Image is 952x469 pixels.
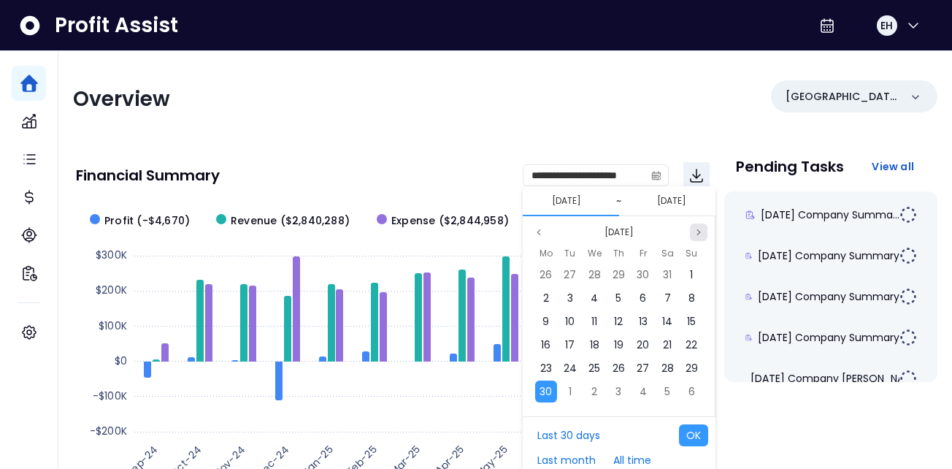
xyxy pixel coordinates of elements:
[542,314,549,329] span: 9
[607,310,631,333] div: 12 Sep 2024
[541,338,550,352] span: 16
[540,245,553,262] span: Mo
[607,333,631,356] div: 19 Sep 2024
[651,192,692,210] button: Select end date
[599,224,640,241] button: Select month
[664,384,670,399] span: 5
[76,168,220,183] p: Financial Summary
[616,194,621,208] span: ~
[565,338,575,352] span: 17
[607,356,631,380] div: 26 Sep 2024
[607,286,631,310] div: 05 Sep 2024
[680,244,704,263] div: Sunday
[530,224,548,241] button: Previous month
[534,263,558,286] div: 26 Aug 2024
[540,267,552,282] span: 26
[540,361,552,375] span: 23
[558,244,582,263] div: Tuesday
[655,356,679,380] div: 28 Sep 2024
[640,245,647,262] span: Fr
[613,245,624,262] span: Th
[614,314,623,329] span: 12
[391,213,509,229] span: Expense ($2,844,958)
[640,291,646,305] span: 6
[899,288,917,305] img: Not yet Started
[680,286,704,310] div: 08 Sep 2024
[631,263,655,286] div: 30 Aug 2024
[664,291,671,305] span: 7
[655,244,679,263] div: Saturday
[558,333,582,356] div: 17 Sep 2024
[690,267,693,282] span: 1
[640,384,647,399] span: 4
[637,361,649,375] span: 27
[588,245,602,262] span: We
[680,333,704,356] div: 22 Sep 2024
[683,162,710,188] button: Download
[655,310,679,333] div: 14 Sep 2024
[583,286,607,310] div: 04 Sep 2024
[588,361,600,375] span: 25
[558,263,582,286] div: 27 Aug 2024
[661,361,674,375] span: 28
[104,213,190,229] span: Profit (-$4,670)
[73,85,170,113] span: Overview
[637,338,649,352] span: 20
[663,267,672,282] span: 31
[591,291,598,305] span: 4
[899,370,917,387] img: Not yet Started
[761,207,899,222] span: [DATE] Company Summa...
[686,245,697,262] span: Su
[661,245,674,262] span: Sa
[686,338,697,352] span: 22
[680,356,704,380] div: 29 Sep 2024
[751,371,929,386] span: [DATE] Company [PERSON_NAME]...
[686,361,698,375] span: 29
[613,267,625,282] span: 29
[564,245,575,262] span: Tu
[688,291,695,305] span: 8
[567,291,573,305] span: 3
[530,424,607,446] button: Last 30 days
[543,291,549,305] span: 2
[591,314,597,329] span: 11
[680,310,704,333] div: 15 Sep 2024
[534,310,558,333] div: 09 Sep 2024
[583,333,607,356] div: 18 Sep 2024
[583,263,607,286] div: 28 Aug 2024
[534,244,704,403] div: Sep 2024
[614,338,623,352] span: 19
[631,380,655,403] div: 04 Oct 2024
[899,206,917,224] img: Not yet Started
[115,354,127,368] text: $0
[680,380,704,403] div: 06 Oct 2024
[786,89,899,104] p: [GEOGRAPHIC_DATA]
[583,380,607,403] div: 02 Oct 2024
[694,228,703,237] svg: page next
[679,424,708,446] button: OK
[569,384,572,399] span: 1
[588,267,601,282] span: 28
[631,356,655,380] div: 27 Sep 2024
[564,267,576,282] span: 27
[565,314,575,329] span: 10
[651,170,661,180] svg: calendar
[631,333,655,356] div: 20 Sep 2024
[591,384,597,399] span: 2
[231,213,350,229] span: Revenue ($2,840,288)
[613,361,625,375] span: 26
[662,314,672,329] span: 14
[631,310,655,333] div: 13 Sep 2024
[758,248,899,263] span: [DATE] Company Summary
[655,380,679,403] div: 05 Oct 2024
[583,244,607,263] div: Wednesday
[564,361,577,375] span: 24
[607,263,631,286] div: 29 Aug 2024
[534,286,558,310] div: 02 Sep 2024
[758,289,899,304] span: [DATE] Company Summary
[93,389,127,403] text: -$100K
[99,319,127,333] text: $100K
[655,286,679,310] div: 07 Sep 2024
[631,244,655,263] div: Friday
[899,329,917,346] img: Not yet Started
